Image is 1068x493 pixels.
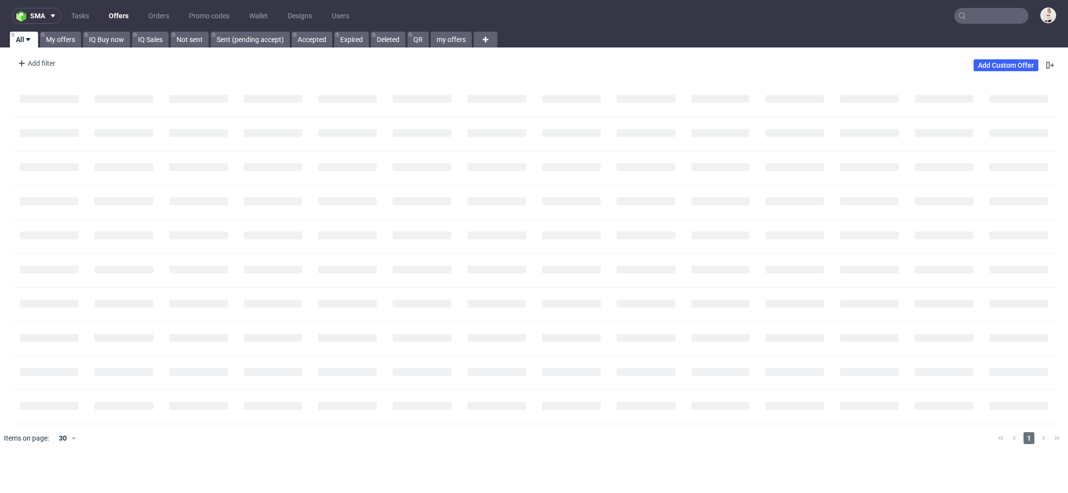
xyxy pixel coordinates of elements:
img: logo [16,10,30,22]
a: QR [407,32,429,47]
a: Sent (pending accept) [211,32,290,47]
a: IQ Buy now [83,32,130,47]
div: 30 [53,431,71,445]
span: Items on page: [4,433,49,443]
img: Mari Fok [1041,8,1055,22]
button: sma [12,8,61,24]
span: 1 [1023,432,1034,444]
a: Deleted [371,32,405,47]
a: My offers [40,32,81,47]
a: Promo codes [183,8,235,24]
a: Not sent [171,32,209,47]
a: my offers [431,32,472,47]
a: Wallet [243,8,274,24]
a: Tasks [65,8,95,24]
a: All [10,32,38,47]
a: Orders [142,8,175,24]
div: Add filter [14,55,57,71]
a: Accepted [292,32,332,47]
a: Designs [282,8,318,24]
a: Users [326,8,355,24]
a: IQ Sales [132,32,169,47]
a: Add Custom Offer [974,59,1038,71]
a: Offers [103,8,134,24]
a: Expired [334,32,369,47]
span: sma [30,12,45,19]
